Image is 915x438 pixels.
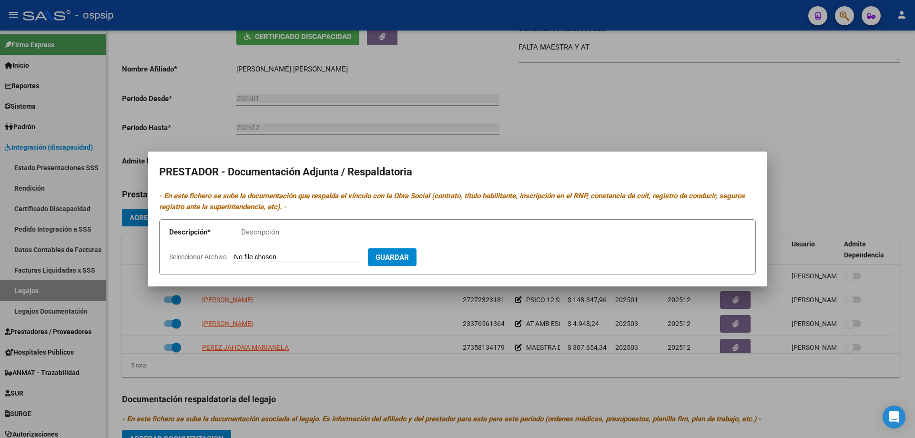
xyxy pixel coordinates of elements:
[883,406,905,428] div: Open Intercom Messenger
[159,163,756,181] h2: PRESTADOR - Documentación Adjunta / Respaldatoria
[169,227,241,238] p: Descripción
[368,248,417,266] button: Guardar
[376,253,409,262] span: Guardar
[169,253,227,261] span: Seleccionar Archivo
[159,192,745,211] i: - En este fichero se sube la documentación que respalda el vínculo con la Obra Social (contrato, ...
